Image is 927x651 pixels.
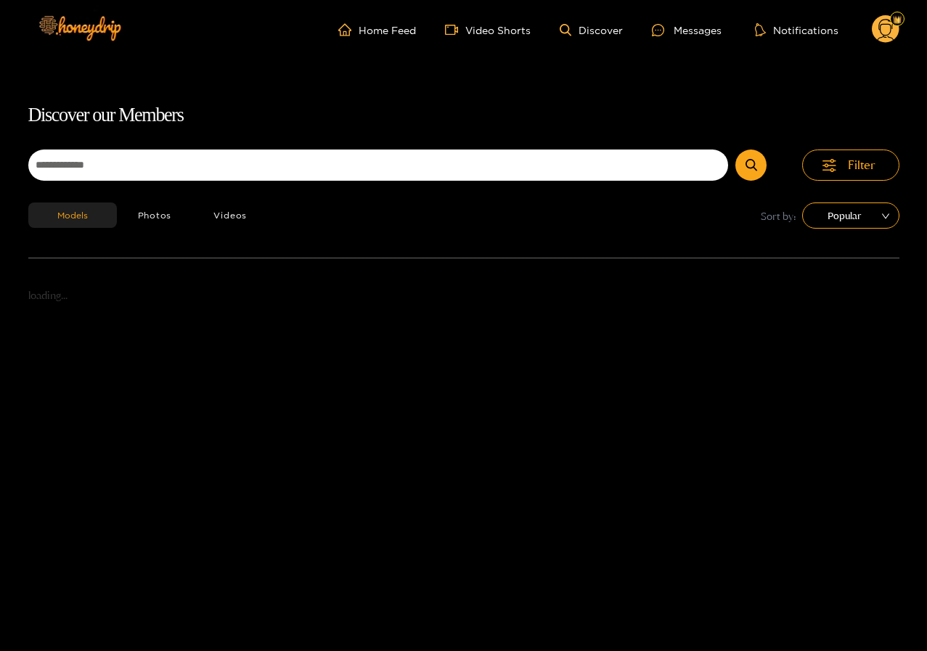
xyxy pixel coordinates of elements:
div: sort [802,202,899,229]
button: Videos [192,202,268,228]
span: Popular [813,205,889,226]
p: loading... [28,287,899,304]
span: Sort by: [761,208,796,224]
span: Filter [848,157,875,173]
h1: Discover our Members [28,100,899,131]
button: Submit Search [735,150,767,181]
button: Filter [802,150,899,181]
div: Messages [652,22,722,38]
a: Video Shorts [445,23,531,36]
span: video-camera [445,23,465,36]
a: Discover [560,24,623,36]
button: Photos [117,202,193,228]
a: Home Feed [338,23,416,36]
span: home [338,23,359,36]
img: Fan Level [893,15,902,24]
button: Notifications [751,22,843,37]
button: Models [28,202,117,228]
